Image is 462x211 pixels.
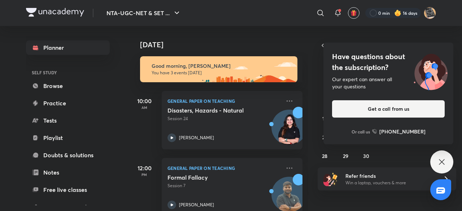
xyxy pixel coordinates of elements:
[319,94,331,105] button: September 7, 2025
[130,172,159,177] p: PM
[140,56,297,82] img: morning
[26,8,84,17] img: Company Logo
[375,41,399,50] span: [DATE]
[361,150,372,162] button: September 30, 2025
[26,131,110,145] a: Playlist
[363,153,369,159] abbr: September 30, 2025
[332,100,445,118] button: Get a call from us
[340,150,351,162] button: September 29, 2025
[167,115,281,122] p: Session 24
[26,40,110,55] a: Planner
[345,172,434,180] h6: Refer friends
[350,10,357,16] img: avatar
[424,7,436,19] img: Pankaj Dagar
[130,97,159,105] h5: 10:00
[152,63,291,69] h6: Good morning, [PERSON_NAME]
[26,66,110,79] h6: SELF STUDY
[345,180,434,186] p: Win a laptop, vouchers & more
[343,153,348,159] abbr: September 29, 2025
[322,134,327,141] abbr: September 21, 2025
[167,97,281,105] p: General Paper on Teaching
[372,128,426,135] a: [PHONE_NUMBER]
[394,9,401,17] img: streak
[26,165,110,180] a: Notes
[167,174,257,181] h5: Formal Fallacy
[332,51,445,73] h4: Have questions about the subscription?
[130,105,159,110] p: AM
[167,183,281,189] p: Session 7
[323,172,338,186] img: referral
[328,40,446,50] button: [DATE]
[272,114,306,148] img: Avatar
[319,113,331,124] button: September 14, 2025
[319,150,331,162] button: September 28, 2025
[140,40,310,49] h4: [DATE]
[322,115,327,122] abbr: September 14, 2025
[179,135,214,141] p: [PERSON_NAME]
[26,79,110,93] a: Browse
[348,7,359,19] button: avatar
[102,6,186,20] button: NTA-UGC-NET & SET ...
[26,96,110,110] a: Practice
[319,131,331,143] button: September 21, 2025
[352,128,370,135] p: Or call us
[152,70,291,76] p: You have 3 events [DATE]
[379,128,426,135] h6: [PHONE_NUMBER]
[26,148,110,162] a: Doubts & solutions
[322,153,327,159] abbr: September 28, 2025
[26,113,110,128] a: Tests
[332,76,445,90] div: Our expert can answer all your questions
[408,51,453,90] img: ttu_illustration_new.svg
[26,183,110,197] a: Free live classes
[130,164,159,172] h5: 12:00
[167,164,281,172] p: General Paper on Teaching
[179,202,214,208] p: [PERSON_NAME]
[26,8,84,18] a: Company Logo
[167,107,257,114] h5: Disasters, Hazards - Natural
